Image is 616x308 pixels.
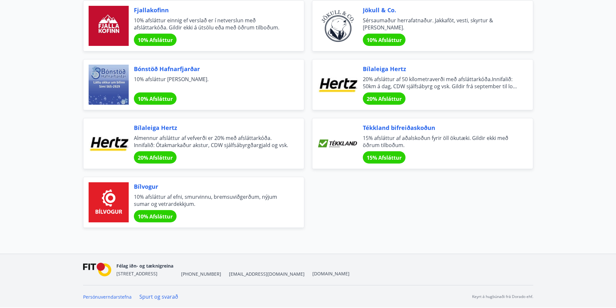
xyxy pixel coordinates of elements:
[139,293,178,300] a: Spurt og svarað
[83,263,112,277] img: FPQVkF9lTnNbbaRSFyT17YYeljoOGk5m51IhT0bO.png
[138,213,173,220] span: 10% Afsláttur
[367,37,402,44] span: 10% Afsláttur
[181,271,221,277] span: [PHONE_NUMBER]
[138,37,173,44] span: 10% Afsláttur
[83,294,132,300] a: Persónuverndarstefna
[363,17,517,31] span: Sérsaumaður herrafatnaður. Jakkaföt, vesti, skyrtur & [PERSON_NAME].
[363,134,517,149] span: 15% afsláttur af aðalskoðun fyrir öll ökutæki. Gildir ekki með öðrum tilboðum.
[363,76,517,90] span: 20% afsláttur af 50 kílometraverði með afsláttarkóða.Innifalið: 50km á dag, CDW sjálfsábyrg og vs...
[134,17,288,31] span: 10% afsláttur einnig ef verslað er í netverslun með afsláttarkóða. Gildir ekki á útsölu eða með ö...
[134,65,288,73] span: Bónstöð Hafnarfjarðar
[134,123,288,132] span: Bílaleiga Hertz
[363,65,517,73] span: Bílaleiga Hertz
[134,76,288,90] span: 10% afsláttur [PERSON_NAME].
[367,95,402,102] span: 20% Afsláttur
[367,154,402,161] span: 15% Afsláttur
[363,6,517,14] span: Jökull & Co.
[138,95,173,102] span: 10% Afsláttur
[134,134,288,149] span: Almennur afsláttur af vefverði er 20% með afsláttarkóða. Innifalið: Ótakmarkaður akstur, CDW sjál...
[138,154,173,161] span: 20% Afsláttur
[472,294,533,300] p: Keyrt á hugbúnaði frá Dorado ehf.
[363,123,517,132] span: Tékkland bifreiðaskoðun
[134,182,288,191] span: Bílvogur
[312,271,350,277] a: [DOMAIN_NAME]
[134,193,288,207] span: 10% afsláttur af efni, smurvinnu, bremsuviðgerðum, nýjum sumar og vetrardekkjum.
[116,263,173,269] span: Félag iðn- og tæknigreina
[116,271,157,277] span: [STREET_ADDRESS]
[229,271,305,277] span: [EMAIL_ADDRESS][DOMAIN_NAME]
[134,6,288,14] span: Fjallakofinn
